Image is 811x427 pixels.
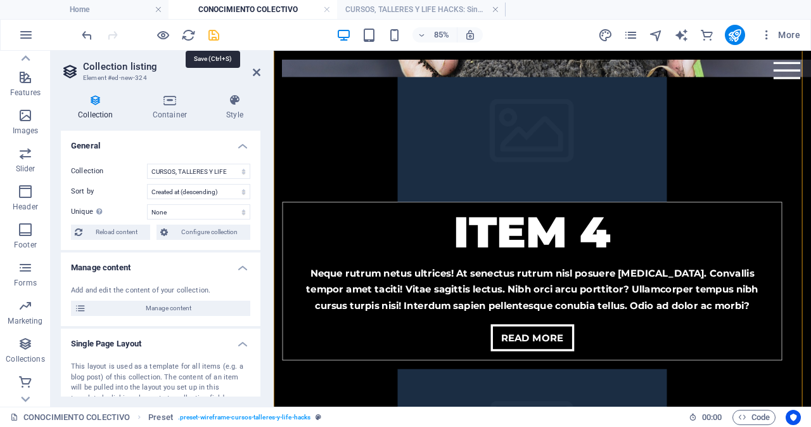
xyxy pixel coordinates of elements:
[732,410,776,425] button: Code
[598,27,613,43] button: design
[738,410,770,425] span: Code
[760,29,800,41] span: More
[13,202,38,212] p: Header
[10,88,41,98] p: Features
[71,362,250,404] div: This layout is used as a template for all items (e.g. a blog post) of this collection. The conten...
[316,414,321,421] i: This element is a customizable preset
[83,72,235,84] h3: Element #ed-new-324
[464,29,476,41] i: On resize automatically adjust zoom level to fit chosen device.
[80,28,94,43] i: Undo: Insert preset assets (Ctrl+Z)
[155,27,170,43] button: Click here to leave preview mode and continue editing
[71,184,147,199] label: Sort by
[71,286,250,296] div: Add and edit the content of your collection.
[136,94,209,121] h4: Container
[71,225,150,240] button: Reload content
[412,27,457,43] button: 85%
[674,27,689,43] button: text_generator
[156,225,250,240] button: Configure collection
[14,278,37,288] p: Forms
[649,28,663,43] i: Navigator
[90,301,246,316] span: Manage content
[83,61,260,72] h2: Collection listing
[725,25,745,45] button: publish
[181,27,196,43] button: reload
[79,27,94,43] button: undo
[699,27,715,43] button: commerce
[727,28,742,43] i: Publish
[10,410,130,425] a: CONOCIMIENTO COLECTIVO
[674,28,689,43] i: AI Writer
[178,410,310,425] span: . preset-wireframe-cursos-talleres-y-life-hacks
[755,25,805,45] button: More
[623,27,639,43] button: pages
[206,27,221,43] button: save
[16,164,35,174] p: Slider
[711,412,713,422] span: :
[148,410,173,425] span: Click to select. Double-click to edit
[169,3,337,16] h4: CONOCIMIENTO COLECTIVO
[649,27,664,43] button: navigator
[61,94,136,121] h4: Collection
[61,253,260,275] h4: Manage content
[86,225,146,240] span: Reload content
[71,301,250,316] button: Manage content
[172,225,246,240] span: Configure collection
[71,204,147,220] label: Unique
[71,164,147,179] label: Collection
[209,94,260,121] h4: Style
[148,410,321,425] nav: breadcrumb
[14,240,37,250] p: Footer
[598,28,613,43] i: Design (Ctrl+Alt+Y)
[689,410,722,425] h6: Session time
[337,3,506,16] h4: CURSOS, TALLERES Y LIFE HACKS: Single Page Layout
[702,410,722,425] span: 00 00
[699,28,714,43] i: Commerce
[181,28,196,43] i: Reload page
[61,329,260,351] h4: Single Page Layout
[6,354,44,364] p: Collections
[786,410,801,425] button: Usercentrics
[431,27,452,43] h6: 85%
[623,28,638,43] i: Pages (Ctrl+Alt+S)
[8,316,42,326] p: Marketing
[61,131,260,154] h4: General
[13,126,39,136] p: Images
